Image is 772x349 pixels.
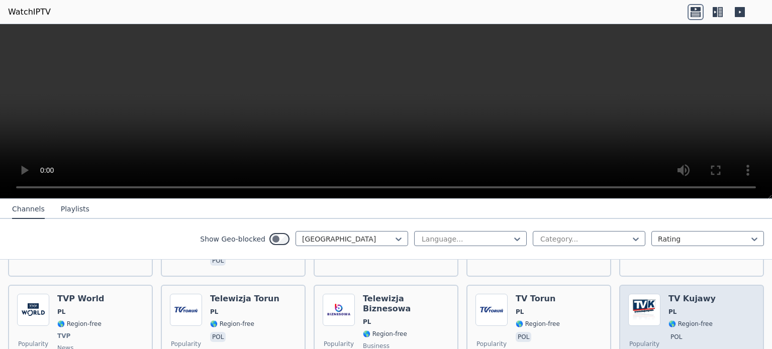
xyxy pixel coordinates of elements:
[210,308,218,316] span: PL
[363,330,407,338] span: 🌎 Region-free
[57,332,70,340] span: TVP
[629,340,659,348] span: Popularity
[170,294,202,326] img: Telewizja Torun
[57,320,102,328] span: 🌎 Region-free
[210,320,254,328] span: 🌎 Region-free
[628,294,660,326] img: TV Kujawy
[324,340,354,348] span: Popularity
[516,294,560,304] h6: TV Torun
[57,294,105,304] h6: TVP World
[17,294,49,326] img: TVP World
[363,294,449,314] h6: Telewizja Biznesowa
[475,294,508,326] img: TV Torun
[476,340,507,348] span: Popularity
[516,332,531,342] p: pol
[668,320,713,328] span: 🌎 Region-free
[668,332,684,342] p: pol
[516,320,560,328] span: 🌎 Region-free
[210,294,279,304] h6: Telewizja Torun
[8,6,51,18] a: WatchIPTV
[323,294,355,326] img: Telewizja Biznesowa
[210,332,226,342] p: pol
[57,308,65,316] span: PL
[12,200,45,219] button: Channels
[61,200,89,219] button: Playlists
[668,294,716,304] h6: TV Kujawy
[210,256,226,266] p: pol
[200,234,265,244] label: Show Geo-blocked
[668,308,677,316] span: PL
[171,340,201,348] span: Popularity
[363,318,371,326] span: PL
[18,340,48,348] span: Popularity
[516,308,524,316] span: PL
